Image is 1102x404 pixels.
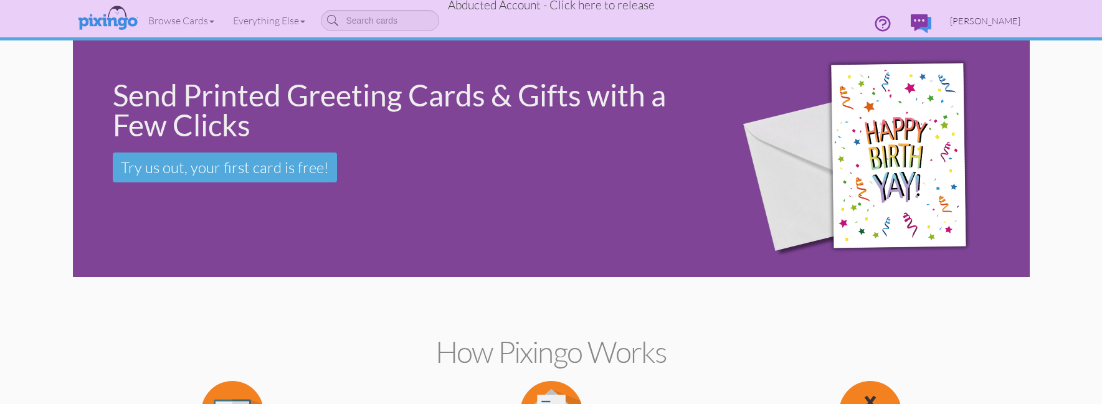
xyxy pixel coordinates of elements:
h2: How Pixingo works [95,336,1008,369]
span: [PERSON_NAME] [950,16,1020,26]
div: Send Printed Greeting Cards & Gifts with a Few Clicks [113,80,701,140]
img: pixingo logo [75,3,141,34]
a: Everything Else [224,5,315,36]
input: Search cards [321,10,439,31]
a: [PERSON_NAME] [941,5,1030,37]
span: Try us out, your first card is free! [121,158,329,177]
a: Browse Cards [139,5,224,36]
img: 942c5090-71ba-4bfc-9a92-ca782dcda692.png [721,23,1022,295]
img: comments.svg [911,14,931,33]
a: Try us out, your first card is free! [113,153,337,182]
